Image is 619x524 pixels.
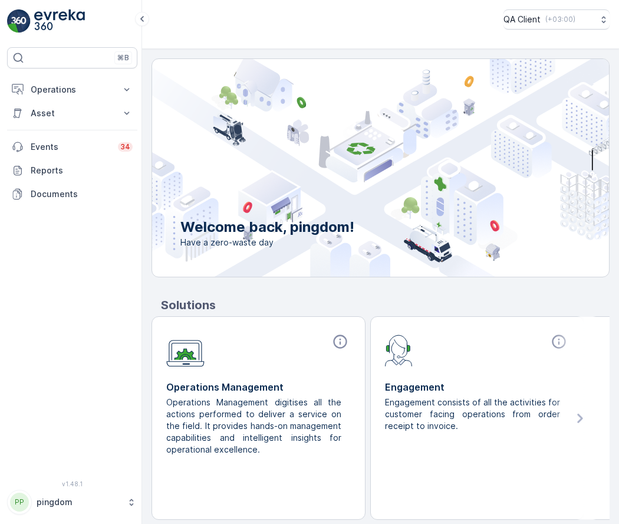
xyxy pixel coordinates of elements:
div: PP [10,493,29,512]
button: QA Client(+03:00) [503,9,610,30]
img: city illustration [99,59,609,277]
p: Documents [31,188,133,200]
a: Reports [7,159,137,182]
span: v 1.48.1 [7,480,137,487]
p: Engagement consists of all the activities for customer facing operations from order receipt to in... [385,397,560,432]
p: Operations Management digitises all the actions performed to deliver a service on the field. It p... [166,397,341,456]
a: Events34 [7,135,137,159]
a: Documents [7,182,137,206]
p: ⌘B [117,53,129,63]
p: Welcome back, pingdom! [180,218,354,237]
img: logo [7,9,31,33]
p: Reports [31,165,133,176]
p: pingdom [37,496,121,508]
p: Asset [31,107,114,119]
p: 34 [120,142,130,152]
span: Have a zero-waste day [180,237,354,248]
p: Events [31,141,111,153]
p: Solutions [161,296,610,314]
p: Operations [31,84,114,96]
p: Operations Management [166,380,351,394]
button: Operations [7,78,137,101]
img: logo_light-DOdMpM7g.png [34,9,85,33]
img: module-icon [166,333,205,367]
p: Engagement [385,380,569,394]
p: QA Client [503,14,541,25]
button: PPpingdom [7,490,137,515]
button: Asset [7,101,137,125]
p: ( +03:00 ) [545,15,575,24]
img: module-icon [385,333,413,366]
